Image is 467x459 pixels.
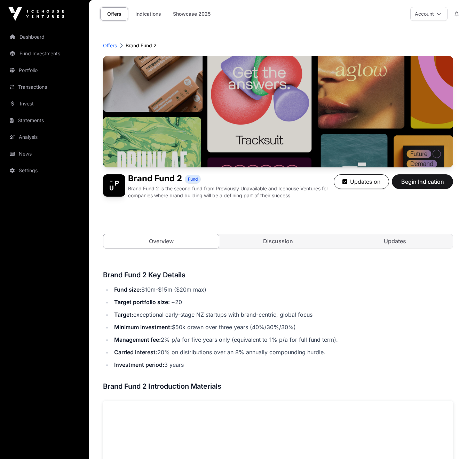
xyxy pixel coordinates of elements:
[220,234,336,248] a: Discussion
[114,324,172,331] strong: Minimum investment:
[103,381,453,392] h3: Brand Fund 2 Introduction Materials
[8,7,64,21] img: Icehouse Ventures Logo
[112,360,453,370] li: 3 years
[112,297,453,307] li: 20
[168,7,215,21] a: Showcase 2025
[103,56,453,167] img: Brand Fund 2
[131,7,166,21] a: Indications
[410,7,448,21] button: Account
[114,349,157,356] strong: Carried interest:
[6,29,84,45] a: Dashboard
[103,234,453,248] nav: Tabs
[103,269,453,280] h3: Brand Fund 2 Key Details
[6,129,84,145] a: Analysis
[401,177,444,186] span: Begin Indication
[114,361,164,368] strong: Investment period:
[432,426,467,459] iframe: Chat Widget
[392,181,453,188] a: Begin Indication
[6,96,84,111] a: Invest
[128,174,182,184] h1: Brand Fund 2
[103,174,125,197] img: Brand Fund 2
[112,310,453,319] li: exceptional early-stage NZ startups with brand-centric, global focus
[114,336,161,343] strong: Management fee:
[6,146,84,161] a: News
[6,63,84,78] a: Portfolio
[114,311,133,318] strong: Target:
[6,46,84,61] a: Fund Investments
[128,185,334,199] p: Brand Fund 2 is the second fund from Previously Unavailable and Icehouse Ventures for companies w...
[112,335,453,345] li: 2% p/a for five years only (equivalent to 1% p/a for full fund term).
[188,176,198,182] span: Fund
[6,113,84,128] a: Statements
[103,234,219,248] a: Overview
[126,42,157,49] p: Brand Fund 2
[112,347,453,357] li: 20% on distributions over an 8% annually compounding hurdle.
[392,174,453,189] button: Begin Indication
[112,322,453,332] li: $50k drawn over three years (40%/30%/30%)
[6,79,84,95] a: Transactions
[6,163,84,178] a: Settings
[114,286,141,293] strong: Fund size:
[337,234,453,248] a: Updates
[103,42,117,49] a: Offers
[334,174,389,189] button: Updates on
[114,299,175,306] strong: Target portfolio size: ~
[112,285,453,294] li: $10m-$15m ($20m max)
[100,7,128,21] a: Offers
